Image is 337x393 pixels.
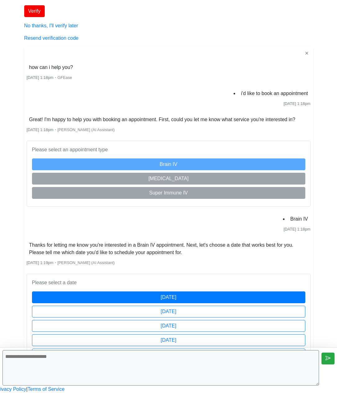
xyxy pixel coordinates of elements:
button: Super Immune IV [32,187,305,199]
li: Great! I'm happy to help you with booking an appointment. First, could you let me know what servi... [27,115,298,125]
span: [DATE] 1:19pm [27,260,54,265]
span: [DATE] 1:18pm [284,227,311,231]
span: [PERSON_NAME] (AI Assistant) [57,127,115,132]
a: No thanks, I'll verify later [24,23,78,28]
span: [DATE] 1:18pm [27,127,54,132]
li: how can i help you? [27,62,75,72]
a: Resend verification code [24,35,79,41]
li: Brain IV [288,214,311,224]
button: Brain IV [32,158,305,170]
button: [DATE] [32,334,305,346]
small: ・ [27,260,115,265]
span: GFEase [57,75,72,80]
span: [PERSON_NAME] (AI Assistant) [57,260,115,265]
button: Verify [24,5,45,17]
button: [DATE] [32,291,305,303]
button: ✕ [303,49,311,57]
li: Thanks for letting me know you're interested in a Brain IV appointment. Next, let's choose a date... [27,240,311,258]
span: [DATE] 1:18pm [284,101,311,106]
p: Please select a date [32,279,305,286]
small: ・ [27,75,72,80]
button: [MEDICAL_DATA] [32,173,305,185]
small: ・ [27,127,115,132]
button: [DATE] [32,306,305,318]
button: [DATE] [32,320,305,332]
p: Please select an appointment type [32,146,305,153]
li: i'd like to book an appointment [239,89,311,98]
span: [DATE] 1:18pm [27,75,54,80]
